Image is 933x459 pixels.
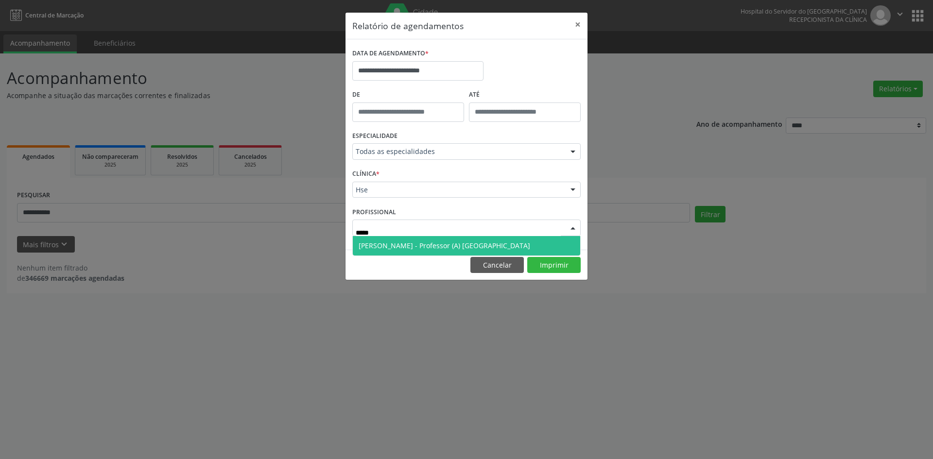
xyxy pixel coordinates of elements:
[470,257,524,273] button: Cancelar
[352,204,396,220] label: PROFISSIONAL
[352,167,380,182] label: CLÍNICA
[352,87,464,102] label: De
[568,13,587,36] button: Close
[469,87,581,102] label: ATÉ
[527,257,581,273] button: Imprimir
[359,241,530,250] span: [PERSON_NAME] - Professor (A) [GEOGRAPHIC_DATA]
[356,185,561,195] span: Hse
[352,46,429,61] label: DATA DE AGENDAMENTO
[356,147,561,156] span: Todas as especialidades
[352,19,464,32] h5: Relatório de agendamentos
[352,129,397,144] label: ESPECIALIDADE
